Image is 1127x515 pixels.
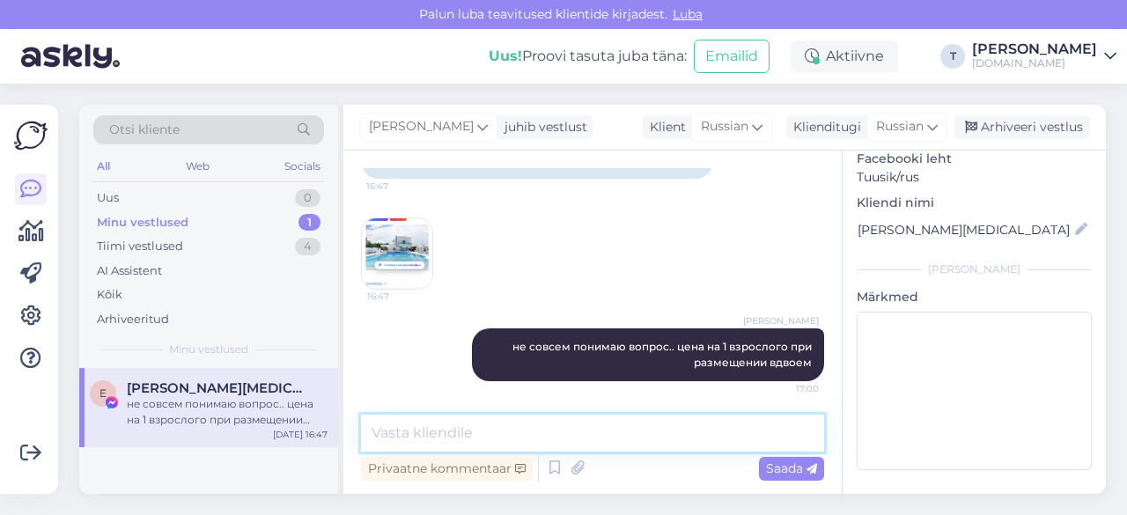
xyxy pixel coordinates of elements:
div: 0 [295,189,320,207]
p: Facebooki leht [857,150,1092,168]
div: Kõik [97,286,122,304]
div: Aktiivne [791,40,898,72]
div: Klienditugi [786,118,861,136]
span: E [99,386,107,400]
img: Attachment [362,218,432,289]
div: Minu vestlused [97,214,188,232]
div: juhib vestlust [497,118,587,136]
a: [PERSON_NAME][DOMAIN_NAME] [972,42,1116,70]
div: Tiimi vestlused [97,238,183,255]
input: Lisa nimi [858,220,1072,239]
img: Askly Logo [14,119,48,152]
p: Kliendi nimi [857,194,1092,212]
span: Russian [876,117,924,136]
span: Russian [701,117,748,136]
div: Uus [97,189,119,207]
p: Märkmed [857,288,1092,306]
button: Emailid [694,40,770,73]
div: Web [182,155,213,178]
span: 17:00 [753,382,819,395]
p: Tuusik/rus [857,168,1092,187]
div: Arhiveeritud [97,311,169,328]
span: Luba [667,6,708,22]
div: не совсем понимаю вопрос.. цена на 1 взрослого при размещении вдвоем [127,396,328,428]
div: [PERSON_NAME] [857,261,1092,277]
span: не совсем понимаю вопрос.. цена на 1 взрослого при размещении вдвоем [512,340,814,369]
span: Elena Malleus [127,380,310,396]
div: Privaatne kommentaar [361,457,533,481]
div: Proovi tasuta juba täna: [489,46,687,67]
span: Saada [766,460,817,476]
div: [PERSON_NAME] [972,42,1097,56]
div: 1 [298,214,320,232]
span: [PERSON_NAME] [369,117,474,136]
div: Klient [643,118,686,136]
b: Uus! [489,48,522,64]
div: All [93,155,114,178]
div: [DOMAIN_NAME] [972,56,1097,70]
div: T [940,44,965,69]
span: 16:47 [367,290,433,303]
div: Socials [281,155,324,178]
span: 16:47 [366,180,432,193]
div: [DATE] 16:47 [273,428,328,441]
span: Otsi kliente [109,121,180,139]
span: Minu vestlused [169,342,248,357]
div: Arhiveeri vestlus [954,115,1090,139]
span: [PERSON_NAME] [743,314,819,327]
div: AI Assistent [97,262,162,280]
div: 4 [295,238,320,255]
